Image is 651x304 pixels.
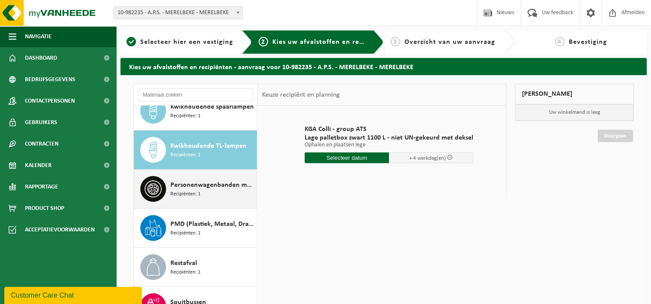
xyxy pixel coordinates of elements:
span: Dashboard [25,47,57,69]
span: Overzicht van uw aanvraag [404,39,495,46]
span: KGA Colli - group ATS [305,125,473,134]
span: Acceptatievoorwaarden [25,219,95,240]
span: Gebruikers [25,112,57,133]
button: PMD (Plastiek, Metaal, Drankkartons) (bedrijven) Recipiënten: 1 [134,209,257,248]
span: Contactpersonen [25,90,75,112]
span: Kwikhoudende spaarlampen [170,102,254,112]
span: Recipiënten: 1 [170,151,201,159]
span: 10-982235 - A.P.S. - MERELBEKE - MERELBEKE [114,6,243,19]
span: Recipiënten: 1 [170,112,201,120]
iframe: chat widget [4,285,144,304]
span: Contracten [25,133,59,155]
span: 1 [126,37,136,46]
span: 4 [555,37,565,46]
span: Selecteer hier een vestiging [140,39,233,46]
span: Recipiënten: 1 [170,268,201,277]
span: Recipiënten: 1 [170,229,201,237]
span: 10-982235 - A.P.S. - MERELBEKE - MERELBEKE [114,7,242,19]
span: Kwikhoudende TL-lampen [170,141,247,151]
a: Doorgaan [598,130,633,142]
button: Personenwagenbanden met en zonder velg Recipiënten: 1 [134,170,257,209]
button: Kwikhoudende spaarlampen Recipiënten: 1 [134,91,257,131]
p: Uw winkelmand is leeg [515,104,633,121]
span: Rapportage [25,176,58,198]
span: Navigatie [25,26,52,47]
h2: Kies uw afvalstoffen en recipiënten - aanvraag voor 10-982235 - A.P.S. - MERELBEKE - MERELBEKE [120,58,647,75]
input: Materiaal zoeken [138,88,253,101]
span: Lage palletbox zwart 1100 L - niet UN-gekeurd met deksel [305,134,473,142]
span: Restafval [170,258,197,268]
span: Bevestiging [569,39,607,46]
span: Personenwagenbanden met en zonder velg [170,180,255,190]
span: Kalender [25,155,52,176]
input: Selecteer datum [305,152,389,163]
button: Restafval Recipiënten: 1 [134,248,257,287]
span: Product Shop [25,198,64,219]
div: [PERSON_NAME] [515,84,634,104]
span: + 4 werkdag(en) [409,155,446,161]
span: PMD (Plastiek, Metaal, Drankkartons) (bedrijven) [170,219,255,229]
span: 2 [259,37,268,46]
span: Kies uw afvalstoffen en recipiënten [272,39,391,46]
a: 1Selecteer hier een vestiging [125,37,235,47]
p: Ophalen en plaatsen lege [305,142,473,148]
div: Keuze recipiënt en planning [258,84,344,106]
span: Bedrijfsgegevens [25,69,75,90]
span: 3 [391,37,400,46]
span: Recipiënten: 1 [170,190,201,198]
button: Kwikhoudende TL-lampen Recipiënten: 1 [134,131,257,170]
